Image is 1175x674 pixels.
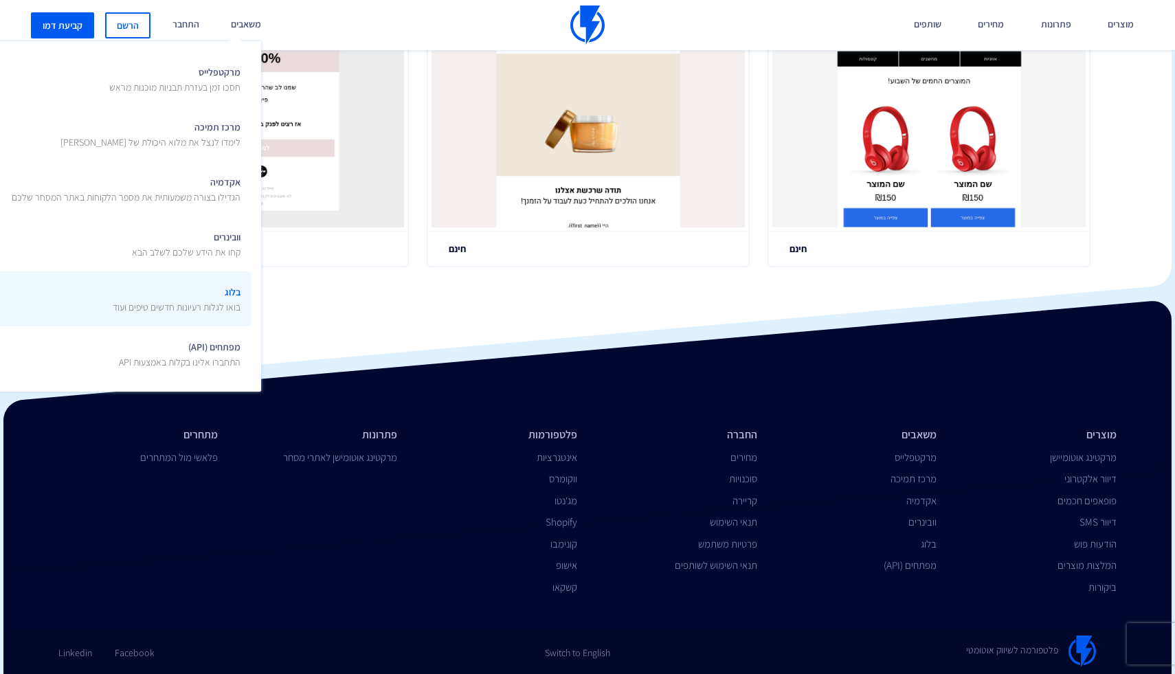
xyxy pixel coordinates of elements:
[60,117,240,149] span: מרכז תמיכה
[550,537,577,550] a: קונימבו
[1088,581,1117,594] a: ביקורות
[1079,515,1117,528] a: דיוור SMS
[113,282,240,314] span: בלוג
[884,559,937,572] a: מפתחים (API)
[1050,451,1117,464] a: מרקטינג אוטומיישן
[58,427,218,443] li: מתחרים
[105,12,150,38] a: הרשם
[698,537,757,550] a: פרטיות משתמש
[921,537,937,550] a: בלוג
[113,300,240,314] p: בואו לגלות רעיונות חדשים טיפים ועוד
[537,451,577,464] a: אינטגרציות
[12,190,240,204] p: הגדילו בצורה משמעותית את מספר הלקוחות באתר המסחר שלכם
[710,515,757,528] a: תנאי השימוש
[790,243,807,255] span: חינם
[1068,636,1096,667] img: Flashy
[283,451,397,464] a: מרקטינג אוטומישן לאתרי מסחר
[238,427,398,443] li: פתרונות
[549,472,577,485] a: ווקומרס
[675,559,757,572] a: תנאי השימוש לשותפים
[546,515,577,528] a: Shopify
[555,494,577,507] a: מג'נטו
[140,451,218,464] a: פלאשי מול המתחרים
[109,62,240,94] span: מרקטפלייס
[1057,559,1117,572] a: המלצות מוצרים
[1074,537,1117,550] a: הודעות פוש
[895,451,937,464] a: מרקטפלייס
[1064,472,1117,485] a: דיוור אלקטרוני
[778,427,937,443] li: משאבים
[109,80,240,94] p: חסכו זמן בעזרת תבניות מוכנות מראש
[418,427,577,443] li: פלטפורמות
[119,355,240,369] p: התחברו אלינו בקלות באמצעות API
[132,227,240,259] span: וובינרים
[449,243,466,255] span: חינם
[115,636,155,660] a: Facebook
[552,581,577,594] a: קשקאו
[598,427,757,443] li: החברה
[31,12,94,38] a: קביעת דמו
[60,135,240,149] p: לימדו לנצל את מלוא היכולת של [PERSON_NAME]
[957,427,1117,443] li: מוצרים
[132,245,240,259] p: קחו את הידע שלכם לשלב הבא
[556,559,577,572] a: אישופ
[119,337,240,369] span: מפתחים (API)
[891,472,937,485] a: מרכז תמיכה
[732,494,757,507] a: קריירה
[12,172,240,204] span: אקדמיה
[906,494,937,507] a: אקדמיה
[730,451,757,464] a: מחירים
[58,636,92,660] a: Linkedin
[545,636,610,660] a: Switch to English
[729,472,757,485] a: סוכנויות
[966,636,1096,667] a: פלטפורמה לשיווק אוטומטי
[908,515,937,528] a: וובינרים
[1057,494,1117,507] a: פופאפים חכמים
